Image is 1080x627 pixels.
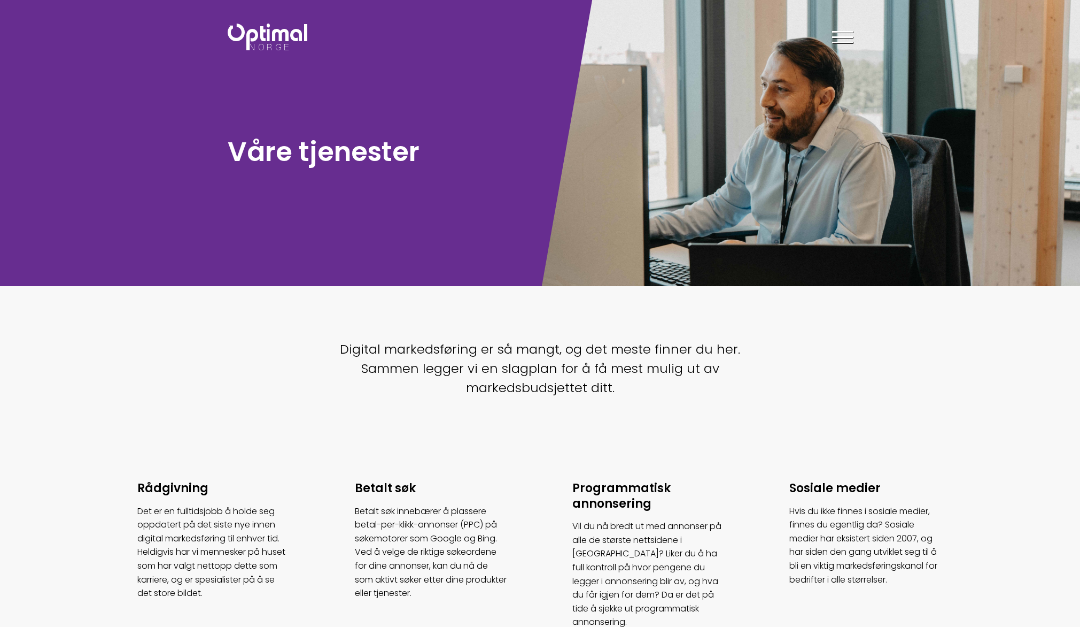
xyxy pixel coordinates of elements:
[789,481,943,496] h3: Sosiale medier
[137,481,291,496] h3: Rådgivning
[572,481,726,511] h3: Programmatisk annonsering
[228,24,307,50] img: Optimal Norge
[789,504,943,587] p: Hvis du ikke finnes i sosiale medier, finnes du egentlig da? Sosiale medier har eksistert siden 2...
[228,134,535,169] h1: Våre tjenester
[329,340,751,397] p: Digital markedsføring er så mangt, og det meste finner du her. Sammen legger vi en slagplan for å...
[137,504,291,600] p: Det er en fulltidsjobb å holde seg oppdatert på det siste nye innen digital markedsføring til enh...
[355,481,508,496] h3: Betalt søk
[355,504,508,600] p: Betalt søk innebærer å plassere betal-per-klikk-annonser (PPC) på søkemotorer som Google og Bing....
